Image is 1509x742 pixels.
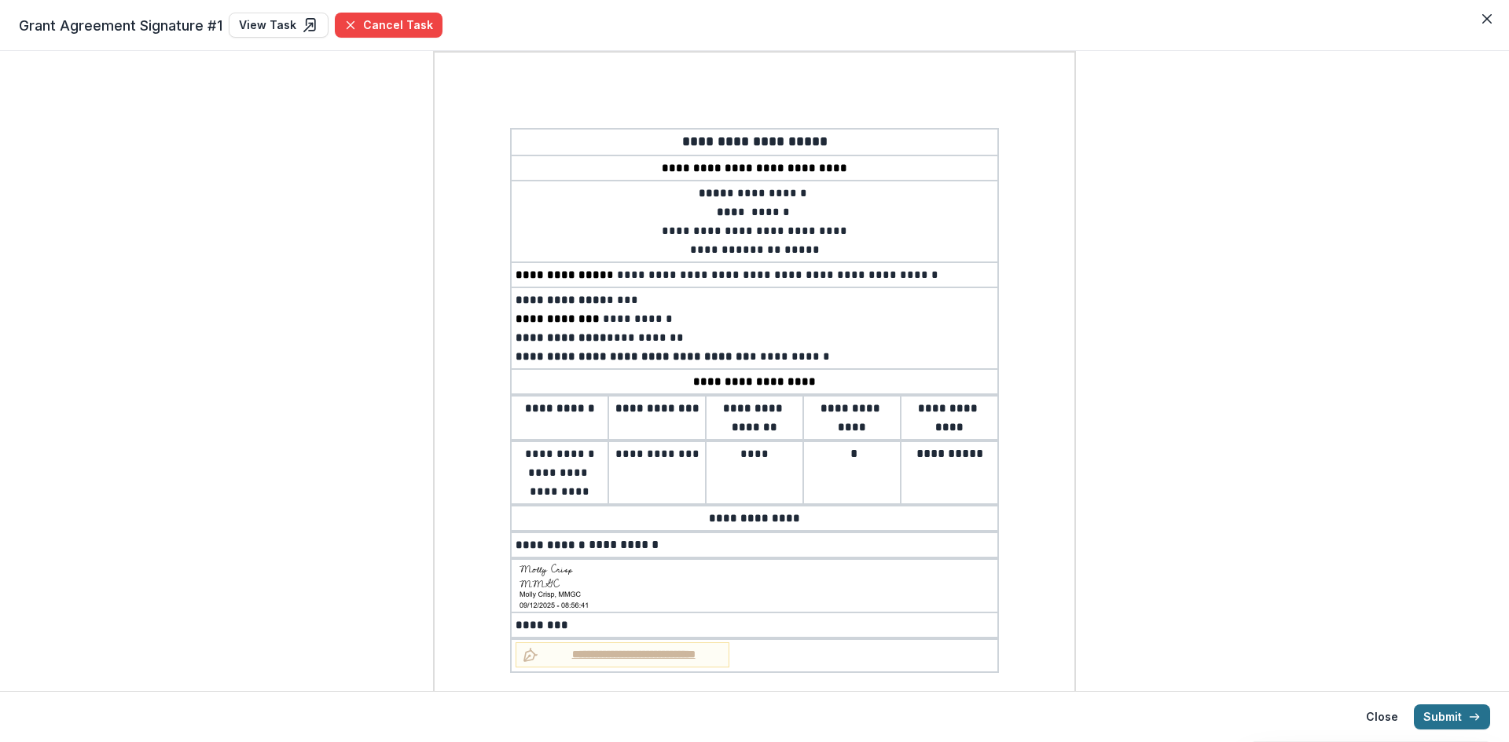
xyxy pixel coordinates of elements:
[19,15,222,36] span: Grant Agreement Signature #1
[229,13,329,38] a: View Task
[1474,6,1500,31] button: Close
[1414,704,1490,729] button: Submit
[1357,704,1408,729] button: Close
[335,13,442,38] button: Cancel Task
